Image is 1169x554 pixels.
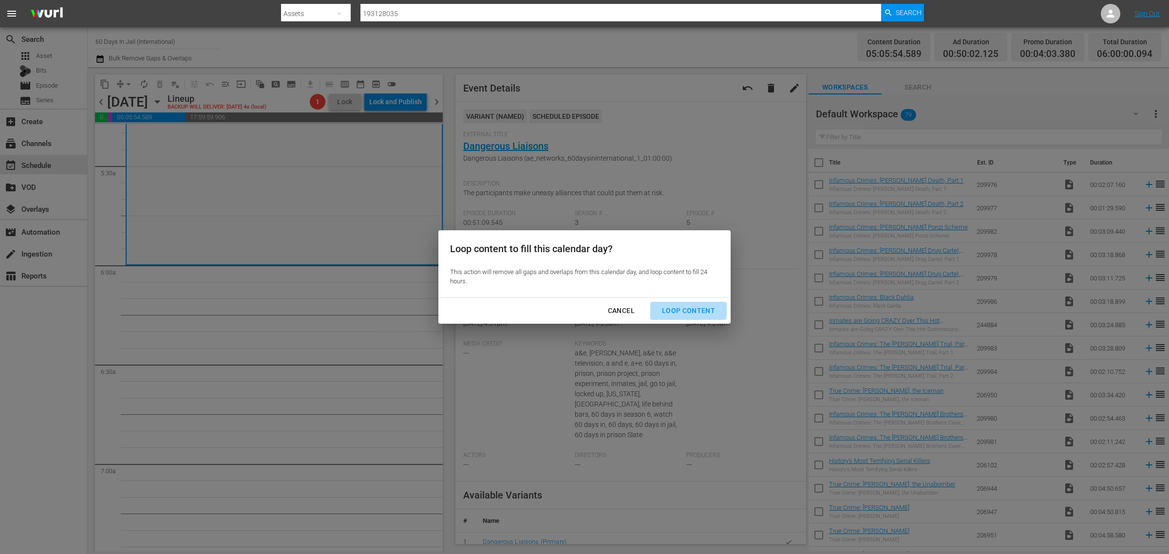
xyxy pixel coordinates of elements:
button: Loop Content [650,302,727,320]
span: Search [896,4,922,21]
img: ans4CAIJ8jUAAAAAAAAAAAAAAAAAAAAAAAAgQb4GAAAAAAAAAAAAAAAAAAAAAAAAJMjXAAAAAAAAAAAAAAAAAAAAAAAAgAT5G... [23,2,70,25]
div: Loop Content [654,305,723,317]
div: Loop content to fill this calendar day? [450,242,713,256]
a: Sign Out [1134,10,1160,18]
div: This action will remove all gaps and overlaps from this calendar day, and loop content to fill 24... [450,268,713,286]
button: Cancel [596,302,646,320]
div: Cancel [600,305,642,317]
span: menu [6,8,18,19]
